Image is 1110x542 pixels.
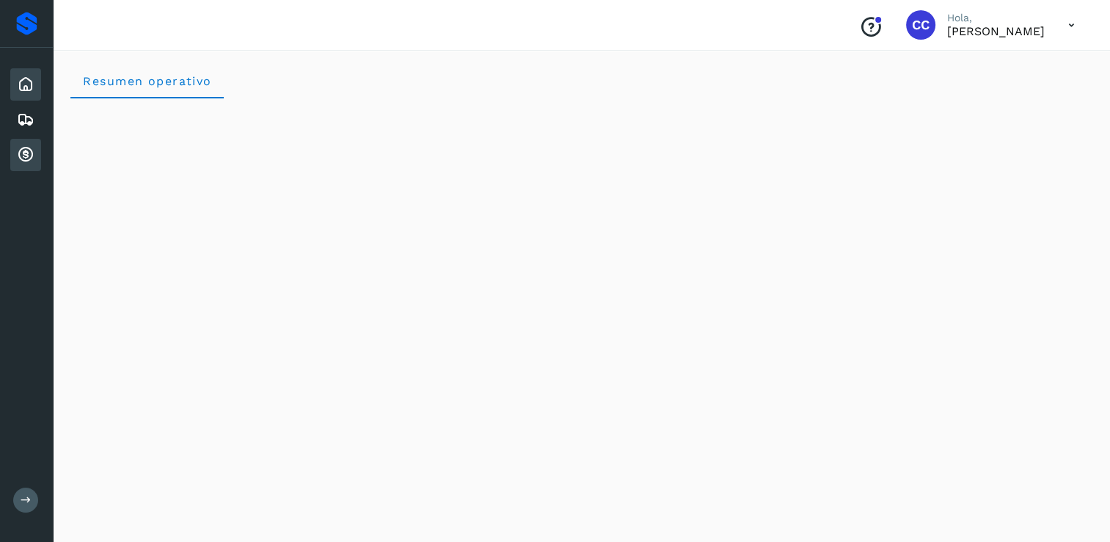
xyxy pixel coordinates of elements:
[10,68,41,101] div: Inicio
[947,24,1045,38] p: Carlos Cardiel Castro
[947,12,1045,24] p: Hola,
[10,139,41,171] div: Cuentas por cobrar
[82,74,212,88] span: Resumen operativo
[10,104,41,136] div: Embarques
